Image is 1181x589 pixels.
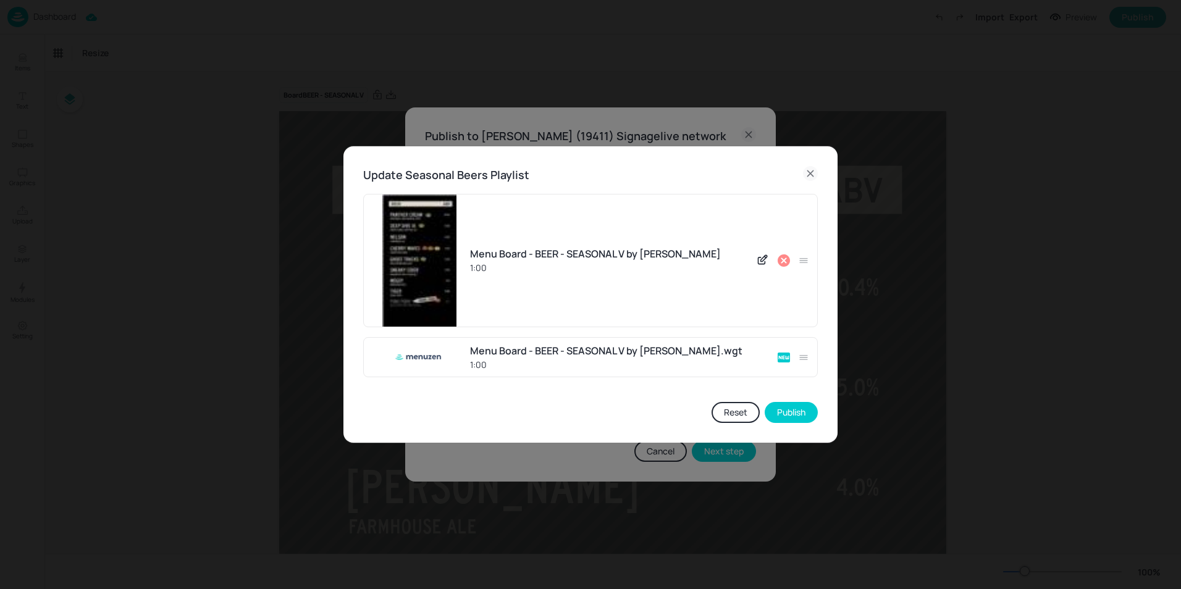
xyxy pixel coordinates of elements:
div: Menu Board - BEER - SEASONAL V by [PERSON_NAME].wgt [470,343,769,358]
div: Menu Board - BEER - SEASONAL V by [PERSON_NAME] [470,246,749,261]
img: menuzen.png [382,338,456,377]
div: 1:00 [470,358,769,371]
img: huq%2BB35PmJbja6pBT74OSw%3D%3D [382,194,456,327]
h6: Update Seasonal Beers Playlist [363,166,529,184]
button: Publish [765,402,818,423]
button: Reset [712,402,760,423]
div: 1:00 [470,261,749,274]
